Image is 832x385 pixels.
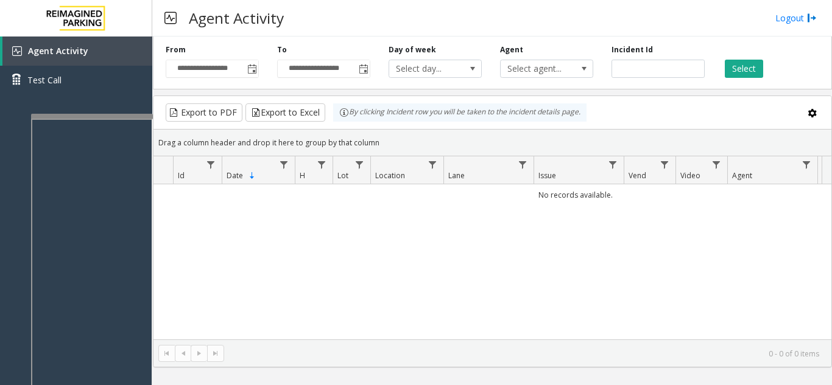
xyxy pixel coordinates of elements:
[775,12,817,24] a: Logout
[389,44,436,55] label: Day of week
[356,60,370,77] span: Toggle popup
[605,156,621,173] a: Issue Filter Menu
[27,74,62,86] span: Test Call
[708,156,725,173] a: Video Filter Menu
[448,170,465,181] span: Lane
[799,156,815,173] a: Agent Filter Menu
[629,170,646,181] span: Vend
[538,170,556,181] span: Issue
[203,156,219,173] a: Id Filter Menu
[245,60,258,77] span: Toggle popup
[732,170,752,181] span: Agent
[277,44,287,55] label: To
[351,156,368,173] a: Lot Filter Menu
[178,170,185,181] span: Id
[333,103,587,122] div: By clicking Incident row you will be taken to the incident details page.
[375,170,405,181] span: Location
[612,44,653,55] label: Incident Id
[231,349,819,359] kendo-pager-info: 0 - 0 of 0 items
[153,156,831,339] div: Data table
[247,171,257,181] span: Sortable
[153,132,831,153] div: Drag a column header and drop it here to group by that column
[314,156,330,173] a: H Filter Menu
[515,156,531,173] a: Lane Filter Menu
[300,170,305,181] span: H
[183,3,290,33] h3: Agent Activity
[501,60,574,77] span: Select agent...
[2,36,152,66] a: Agent Activity
[680,170,700,181] span: Video
[337,170,348,181] span: Lot
[245,103,325,122] button: Export to Excel
[28,45,88,57] span: Agent Activity
[425,156,441,173] a: Location Filter Menu
[500,44,523,55] label: Agent
[725,60,763,78] button: Select
[339,108,349,117] img: infoIcon.svg
[657,156,673,173] a: Vend Filter Menu
[227,170,243,181] span: Date
[807,12,817,24] img: logout
[389,60,463,77] span: Select day...
[166,103,242,122] button: Export to PDF
[166,44,186,55] label: From
[164,3,177,33] img: pageIcon
[12,46,22,56] img: 'icon'
[276,156,292,173] a: Date Filter Menu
